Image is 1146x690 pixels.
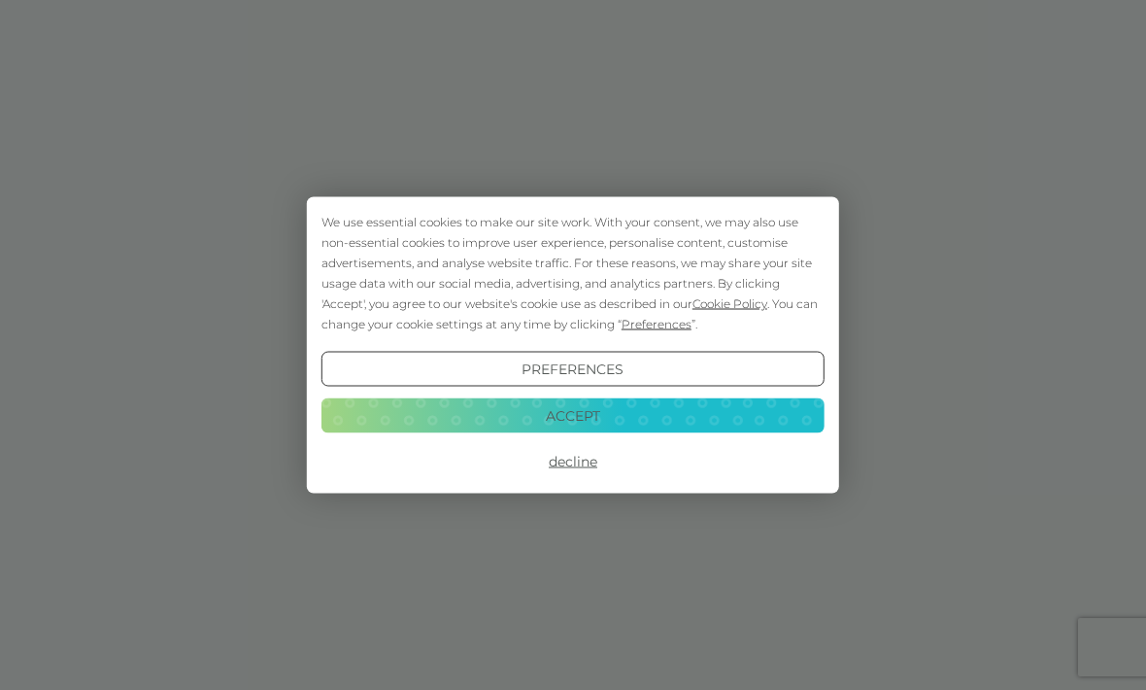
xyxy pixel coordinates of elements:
div: Cookie Consent Prompt [307,197,839,494]
button: Preferences [321,352,825,387]
button: Accept [321,397,825,432]
span: Cookie Policy [692,296,767,311]
span: Preferences [622,317,691,331]
button: Decline [321,444,825,479]
div: We use essential cookies to make our site work. With your consent, we may also use non-essential ... [321,212,825,334]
